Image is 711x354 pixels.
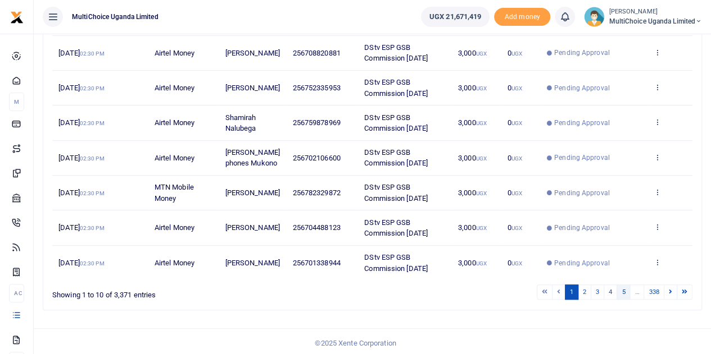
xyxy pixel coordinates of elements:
[475,225,486,231] small: UGX
[80,50,105,57] small: 02:30 PM
[554,258,610,268] span: Pending Approval
[10,11,24,24] img: logo-small
[293,49,341,57] span: 256708820881
[458,84,487,92] span: 3,000
[225,113,256,133] span: Shamirah Nalubega
[475,155,486,162] small: UGX
[494,8,550,26] span: Add money
[554,223,610,233] span: Pending Approval
[155,118,194,127] span: Airtel Money
[604,284,617,300] a: 4
[225,148,280,168] span: [PERSON_NAME] phones Mukono
[364,43,428,63] span: DStv ESP GSB Commission [DATE]
[578,284,591,300] a: 2
[475,190,486,196] small: UGX
[155,183,194,203] span: MTN Mobile Money
[458,259,487,267] span: 3,000
[511,85,522,91] small: UGX
[225,84,280,92] span: [PERSON_NAME]
[508,223,522,232] span: 0
[80,225,105,231] small: 02:30 PM
[225,49,280,57] span: [PERSON_NAME]
[58,84,104,92] span: [DATE]
[508,259,522,267] span: 0
[458,223,487,232] span: 3,000
[511,120,522,126] small: UGX
[511,260,522,266] small: UGX
[364,113,428,133] span: DStv ESP GSB Commission [DATE]
[364,218,428,238] span: DStv ESP GSB Commission [DATE]
[475,260,486,266] small: UGX
[617,284,630,300] a: 5
[508,189,522,197] span: 0
[58,189,104,197] span: [DATE]
[364,183,428,203] span: DStv ESP GSB Commission [DATE]
[58,259,104,267] span: [DATE]
[416,7,494,27] li: Wallet ballance
[494,12,550,20] a: Add money
[9,93,24,111] li: M
[475,85,486,91] small: UGX
[511,155,522,162] small: UGX
[155,84,194,92] span: Airtel Money
[508,118,522,127] span: 0
[511,50,522,57] small: UGX
[155,223,194,232] span: Airtel Money
[364,148,428,168] span: DStv ESP GSB Commission [DATE]
[508,154,522,162] span: 0
[591,284,604,300] a: 3
[458,49,487,57] span: 3,000
[80,190,105,196] small: 02:30 PM
[554,83,610,93] span: Pending Approval
[58,223,104,232] span: [DATE]
[9,284,24,302] li: Ac
[554,48,610,58] span: Pending Approval
[225,259,280,267] span: [PERSON_NAME]
[508,49,522,57] span: 0
[58,49,104,57] span: [DATE]
[609,7,702,17] small: [PERSON_NAME]
[80,155,105,162] small: 02:30 PM
[511,190,522,196] small: UGX
[584,7,604,27] img: profile-user
[421,7,490,27] a: UGX 21,671,419
[293,84,341,92] span: 256752335953
[554,188,610,198] span: Pending Approval
[52,283,315,301] div: Showing 1 to 10 of 3,371 entries
[475,120,486,126] small: UGX
[155,49,194,57] span: Airtel Money
[458,154,487,162] span: 3,000
[458,118,487,127] span: 3,000
[10,12,24,21] a: logo-small logo-large logo-large
[475,50,486,57] small: UGX
[644,284,664,300] a: 338
[364,253,428,273] span: DStv ESP GSB Commission [DATE]
[58,154,104,162] span: [DATE]
[293,259,341,267] span: 256701338944
[494,8,550,26] li: Toup your wallet
[584,7,702,27] a: profile-user [PERSON_NAME] MultiChoice Uganda Limited
[565,284,578,300] a: 1
[458,189,487,197] span: 3,000
[293,223,341,232] span: 256704488123
[80,260,105,266] small: 02:30 PM
[58,118,104,127] span: [DATE]
[554,118,610,128] span: Pending Approval
[554,153,610,163] span: Pending Approval
[80,85,105,91] small: 02:30 PM
[80,120,105,126] small: 02:30 PM
[293,118,341,127] span: 256759878969
[508,84,522,92] span: 0
[225,189,280,197] span: [PERSON_NAME]
[293,154,341,162] span: 256702106600
[225,223,280,232] span: [PERSON_NAME]
[67,12,163,22] span: MultiChoice Uganda Limited
[293,189,341,197] span: 256782329872
[364,78,428,98] span: DStv ESP GSB Commission [DATE]
[155,259,194,267] span: Airtel Money
[155,154,194,162] span: Airtel Money
[511,225,522,231] small: UGX
[609,16,702,26] span: MultiChoice Uganda Limited
[429,11,481,22] span: UGX 21,671,419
